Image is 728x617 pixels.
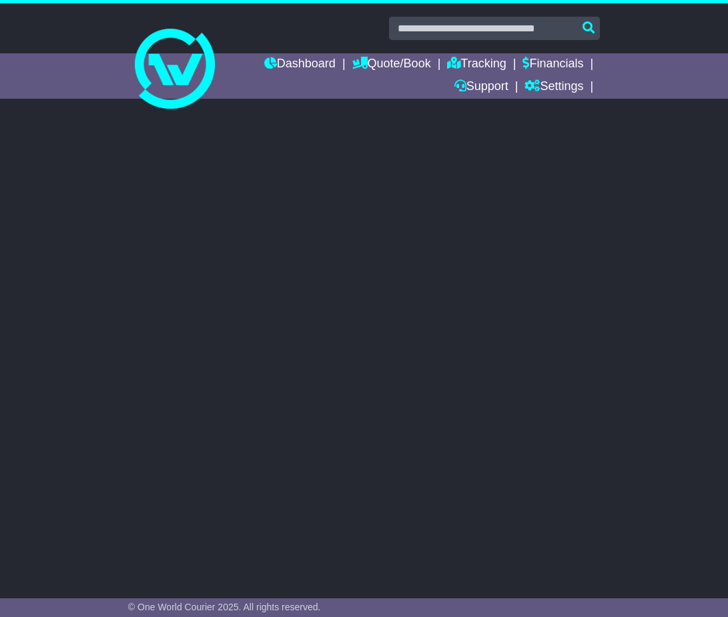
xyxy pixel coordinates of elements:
[522,53,583,76] a: Financials
[352,53,431,76] a: Quote/Book
[524,76,583,99] a: Settings
[454,76,508,99] a: Support
[264,53,336,76] a: Dashboard
[128,602,321,612] span: © One World Courier 2025. All rights reserved.
[447,53,506,76] a: Tracking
